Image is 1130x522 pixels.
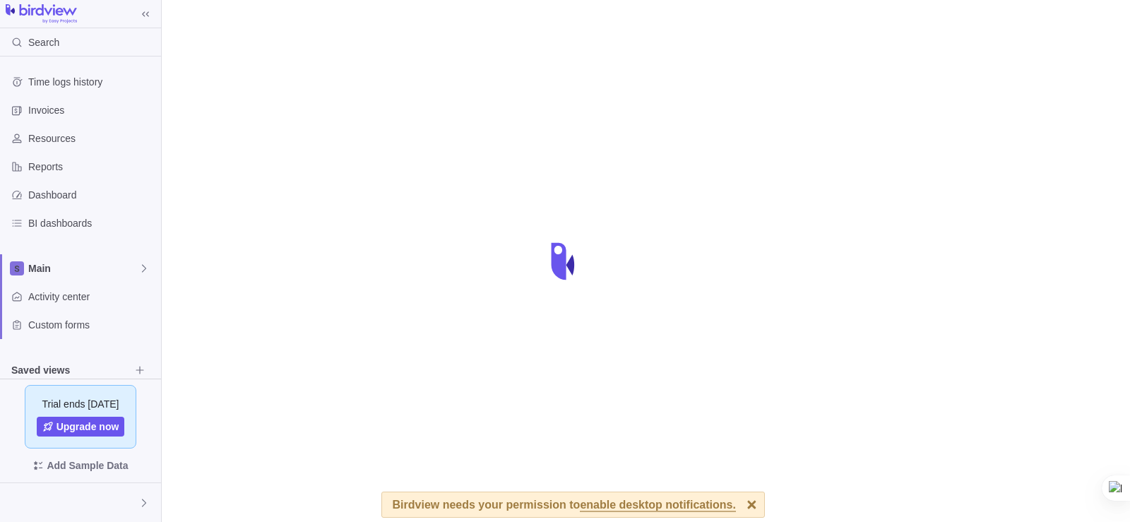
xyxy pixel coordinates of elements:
span: Search [28,35,59,49]
span: Trial ends [DATE] [42,397,119,411]
span: Main [28,261,138,275]
span: Add Sample Data [47,457,128,474]
div: loading [537,233,593,290]
span: BI dashboards [28,216,155,230]
span: Saved views [11,363,130,377]
span: Dashboard [28,188,155,202]
div: Vinitsingh [8,494,25,511]
img: logo [6,4,77,24]
span: Resources [28,131,155,146]
a: Upgrade now [37,417,125,437]
span: Browse views [130,360,150,380]
div: Birdview needs your permission to [393,492,736,517]
span: Activity center [28,290,155,304]
span: Reports [28,160,155,174]
span: Add Sample Data [11,454,150,477]
span: Upgrade now [56,420,119,434]
span: Custom forms [28,318,155,332]
span: enable desktop notifications. [580,499,735,512]
span: Time logs history [28,75,155,89]
span: Invoices [28,103,155,117]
